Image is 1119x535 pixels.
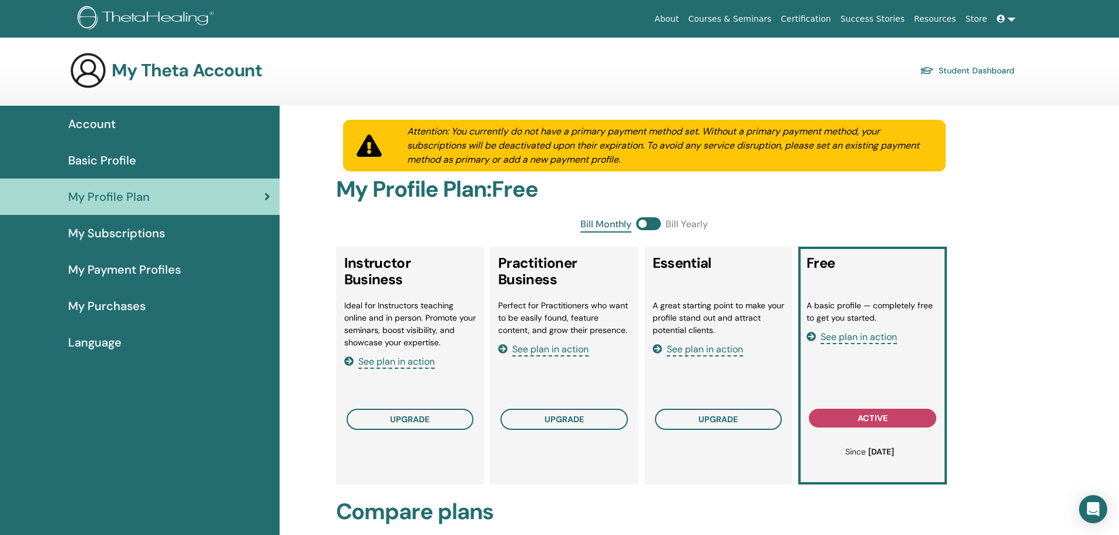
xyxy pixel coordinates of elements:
span: Bill Monthly [580,217,631,233]
img: logo.png [78,6,218,32]
span: See plan in action [667,343,743,356]
span: upgrade [390,414,429,425]
button: active [809,409,936,428]
a: Student Dashboard [920,62,1014,79]
li: A great starting point to make your profile stand out and attract potential clients. [653,300,785,337]
li: Ideal for Instructors teaching online and in person. Promote your seminars, boost visibility, and... [344,300,476,349]
span: upgrade [698,414,738,425]
button: upgrade [347,409,474,430]
span: Basic Profile [68,152,136,169]
span: My Profile Plan [68,188,150,206]
span: Language [68,334,122,351]
span: Account [68,115,116,133]
h2: My Profile Plan : Free [336,176,953,203]
a: Courses & Seminars [684,8,777,30]
span: See plan in action [512,343,589,356]
a: See plan in action [344,355,435,368]
a: Success Stories [836,8,909,30]
div: Attention: You currently do not have a primary payment method set. Without a primary payment meth... [393,125,946,167]
p: Since [812,446,927,458]
span: My Purchases [68,297,146,315]
b: [DATE] [868,446,894,457]
button: upgrade [500,409,628,430]
h3: My Theta Account [112,60,262,81]
a: See plan in action [807,331,897,343]
div: Open Intercom Messenger [1079,495,1107,523]
h2: Compare plans [336,499,953,526]
span: See plan in action [358,355,435,369]
a: Certification [776,8,835,30]
span: upgrade [545,414,584,425]
img: generic-user-icon.jpg [69,52,107,89]
li: A basic profile — completely free to get you started. [807,300,939,324]
span: My Payment Profiles [68,261,181,278]
a: Store [961,8,992,30]
li: Perfect for Practitioners who want to be easily found, feature content, and grow their presence. [498,300,630,337]
a: See plan in action [653,343,743,355]
span: Bill Yearly [666,217,708,233]
a: About [650,8,683,30]
button: upgrade [655,409,782,430]
img: graduation-cap.svg [920,66,934,76]
a: See plan in action [498,343,589,355]
span: My Subscriptions [68,224,165,242]
a: Resources [909,8,961,30]
span: See plan in action [821,331,897,344]
span: active [858,413,888,423]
